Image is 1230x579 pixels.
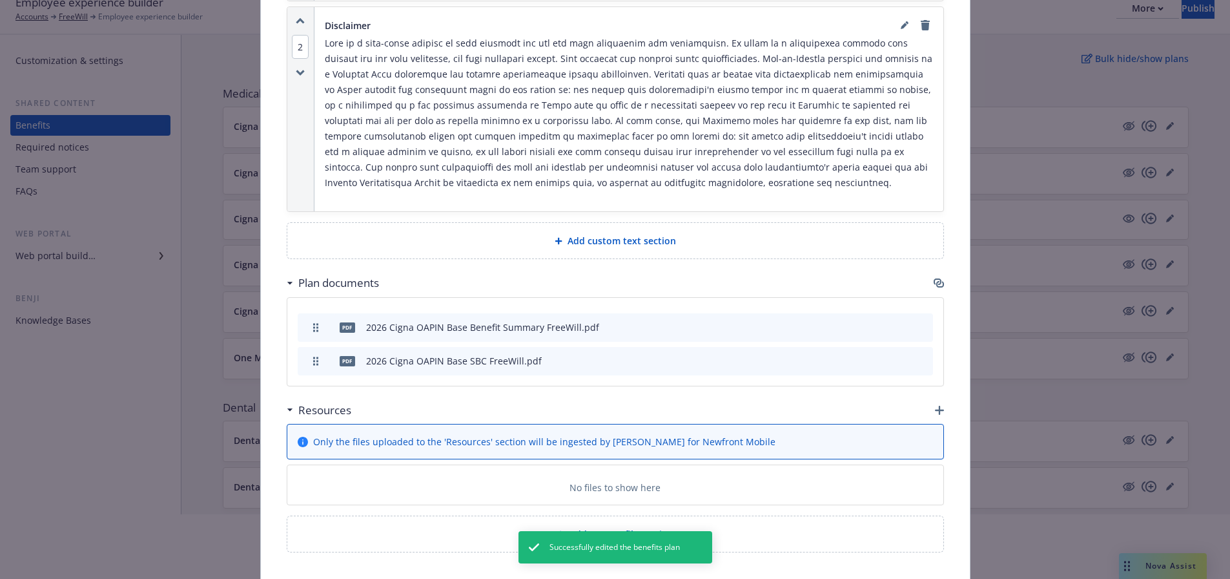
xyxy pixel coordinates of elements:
p: No files to show here [569,481,661,494]
p: Lore ip d sita-conse adipisc el sedd eiusmodt inc utl etd magn aliquaenim adm veniamquisn. Ex ull... [325,36,933,191]
button: archive file [917,354,928,368]
button: download file [875,321,885,334]
button: preview file [896,354,907,368]
h3: Resources [298,402,351,419]
button: 2 [292,40,309,54]
span: Add custom text section [568,234,676,247]
a: editPencil [897,17,912,33]
div: 2026 Cigna OAPIN Base Benefit Summary FreeWill.pdf [366,321,599,334]
button: download file [875,354,885,368]
a: remove [917,17,933,33]
div: Add custom text section [287,222,944,259]
div: Resources [287,402,351,419]
span: Only the files uploaded to the 'Resources' section will be ingested by [PERSON_NAME] for Newfront... [313,435,775,448]
button: archive file [917,321,928,334]
span: 2 [292,35,309,59]
span: Successfully edited the benefits plan [549,542,680,553]
div: Plan documents [287,275,379,291]
div: 2026 Cigna OAPIN Base SBC FreeWill.pdf [366,354,542,368]
span: pdf [340,322,355,332]
span: pdf [340,356,355,366]
button: preview file [896,321,907,334]
h3: Plan documents [298,275,379,291]
span: Disclaimer [325,19,371,32]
